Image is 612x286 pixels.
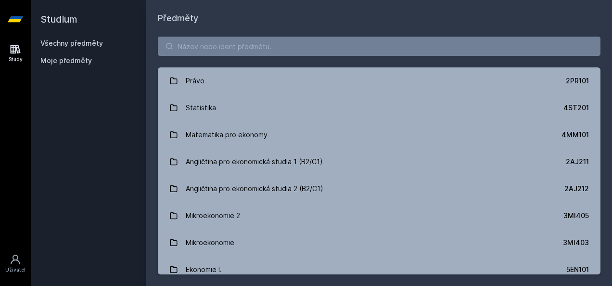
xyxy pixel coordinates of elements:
div: Study [9,56,23,63]
a: Ekonomie I. 5EN101 [158,256,600,283]
span: Moje předměty [40,56,92,65]
a: Matematika pro ekonomy 4MM101 [158,121,600,148]
div: 2PR101 [566,76,589,86]
div: 2AJ211 [566,157,589,167]
div: Uživatel [5,266,25,273]
a: Angličtina pro ekonomická studia 2 (B2/C1) 2AJ212 [158,175,600,202]
div: 3MI403 [563,238,589,247]
a: Právo 2PR101 [158,67,600,94]
a: Mikroekonomie 3MI403 [158,229,600,256]
a: Statistika 4ST201 [158,94,600,121]
div: Statistika [186,98,216,117]
div: Mikroekonomie 2 [186,206,240,225]
a: Mikroekonomie 2 3MI405 [158,202,600,229]
input: Název nebo ident předmětu… [158,37,600,56]
div: Mikroekonomie [186,233,234,252]
a: Study [2,39,29,68]
div: Matematika pro ekonomy [186,125,268,144]
div: 4MM101 [561,130,589,140]
div: 2AJ212 [564,184,589,194]
div: 5EN101 [566,265,589,274]
div: Ekonomie I. [186,260,222,279]
div: 3MI405 [563,211,589,221]
h1: Předměty [158,12,600,25]
a: Angličtina pro ekonomická studia 1 (B2/C1) 2AJ211 [158,148,600,175]
a: Uživatel [2,249,29,278]
div: Angličtina pro ekonomická studia 1 (B2/C1) [186,152,323,171]
div: Angličtina pro ekonomická studia 2 (B2/C1) [186,179,323,198]
div: Právo [186,71,204,91]
a: Všechny předměty [40,39,103,47]
div: 4ST201 [563,103,589,113]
